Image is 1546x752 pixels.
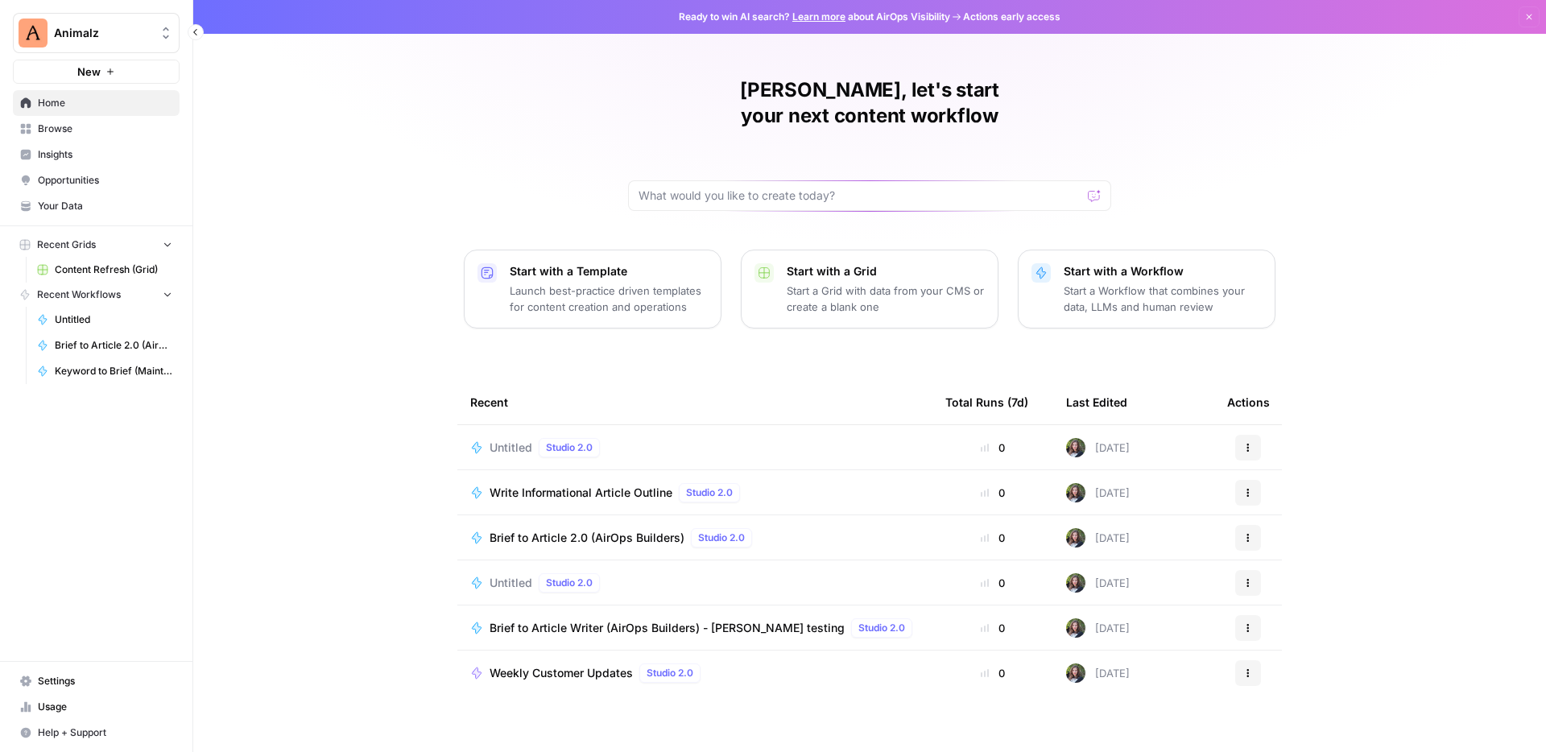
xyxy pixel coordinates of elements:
[55,338,172,353] span: Brief to Article 2.0 (AirOps Builders)
[30,257,180,283] a: Content Refresh (Grid)
[1066,573,1130,593] div: [DATE]
[54,25,151,41] span: Animalz
[13,142,180,167] a: Insights
[546,440,593,455] span: Studio 2.0
[1066,438,1130,457] div: [DATE]
[945,665,1040,681] div: 0
[55,262,172,277] span: Content Refresh (Grid)
[38,725,172,740] span: Help + Support
[38,173,172,188] span: Opportunities
[470,380,920,424] div: Recent
[30,333,180,358] a: Brief to Article 2.0 (AirOps Builders)
[546,576,593,590] span: Studio 2.0
[13,720,180,746] button: Help + Support
[1227,380,1270,424] div: Actions
[787,283,985,315] p: Start a Grid with data from your CMS or create a blank one
[55,312,172,327] span: Untitled
[698,531,745,545] span: Studio 2.0
[945,575,1040,591] div: 0
[945,620,1040,636] div: 0
[787,263,985,279] p: Start with a Grid
[510,283,708,315] p: Launch best-practice driven templates for content creation and operations
[13,60,180,84] button: New
[13,668,180,694] a: Settings
[647,666,693,680] span: Studio 2.0
[1066,528,1085,547] img: axfdhis7hqllw7znytczg3qeu3ls
[13,167,180,193] a: Opportunities
[1066,618,1130,638] div: [DATE]
[1066,483,1130,502] div: [DATE]
[38,199,172,213] span: Your Data
[13,694,180,720] a: Usage
[55,364,172,378] span: Keyword to Brief (MaintainX)
[470,438,920,457] a: UntitledStudio 2.0
[13,116,180,142] a: Browse
[945,530,1040,546] div: 0
[792,10,845,23] a: Learn more
[38,674,172,688] span: Settings
[38,700,172,714] span: Usage
[628,77,1111,129] h1: [PERSON_NAME], let's start your next content workflow
[1066,618,1085,638] img: axfdhis7hqllw7znytczg3qeu3ls
[1018,250,1275,328] button: Start with a WorkflowStart a Workflow that combines your data, LLMs and human review
[490,620,845,636] span: Brief to Article Writer (AirOps Builders) - [PERSON_NAME] testing
[13,90,180,116] a: Home
[639,188,1081,204] input: What would you like to create today?
[37,287,121,302] span: Recent Workflows
[963,10,1060,24] span: Actions early access
[490,440,532,456] span: Untitled
[1066,663,1085,683] img: axfdhis7hqllw7znytczg3qeu3ls
[470,573,920,593] a: UntitledStudio 2.0
[13,13,180,53] button: Workspace: Animalz
[77,64,101,80] span: New
[490,530,684,546] span: Brief to Article 2.0 (AirOps Builders)
[1066,528,1130,547] div: [DATE]
[30,307,180,333] a: Untitled
[679,10,950,24] span: Ready to win AI search? about AirOps Visibility
[38,96,172,110] span: Home
[510,263,708,279] p: Start with a Template
[470,528,920,547] a: Brief to Article 2.0 (AirOps Builders)Studio 2.0
[1066,438,1085,457] img: axfdhis7hqllw7znytczg3qeu3ls
[490,575,532,591] span: Untitled
[945,440,1040,456] div: 0
[470,483,920,502] a: Write Informational Article OutlineStudio 2.0
[13,233,180,257] button: Recent Grids
[13,193,180,219] a: Your Data
[741,250,998,328] button: Start with a GridStart a Grid with data from your CMS or create a blank one
[38,122,172,136] span: Browse
[945,380,1028,424] div: Total Runs (7d)
[1066,380,1127,424] div: Last Edited
[945,485,1040,501] div: 0
[1066,483,1085,502] img: axfdhis7hqllw7znytczg3qeu3ls
[38,147,172,162] span: Insights
[1066,573,1085,593] img: axfdhis7hqllw7znytczg3qeu3ls
[490,665,633,681] span: Weekly Customer Updates
[1066,663,1130,683] div: [DATE]
[470,663,920,683] a: Weekly Customer UpdatesStudio 2.0
[686,485,733,500] span: Studio 2.0
[464,250,721,328] button: Start with a TemplateLaunch best-practice driven templates for content creation and operations
[490,485,672,501] span: Write Informational Article Outline
[13,283,180,307] button: Recent Workflows
[1064,283,1262,315] p: Start a Workflow that combines your data, LLMs and human review
[858,621,905,635] span: Studio 2.0
[470,618,920,638] a: Brief to Article Writer (AirOps Builders) - [PERSON_NAME] testingStudio 2.0
[37,238,96,252] span: Recent Grids
[19,19,48,48] img: Animalz Logo
[30,358,180,384] a: Keyword to Brief (MaintainX)
[1064,263,1262,279] p: Start with a Workflow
